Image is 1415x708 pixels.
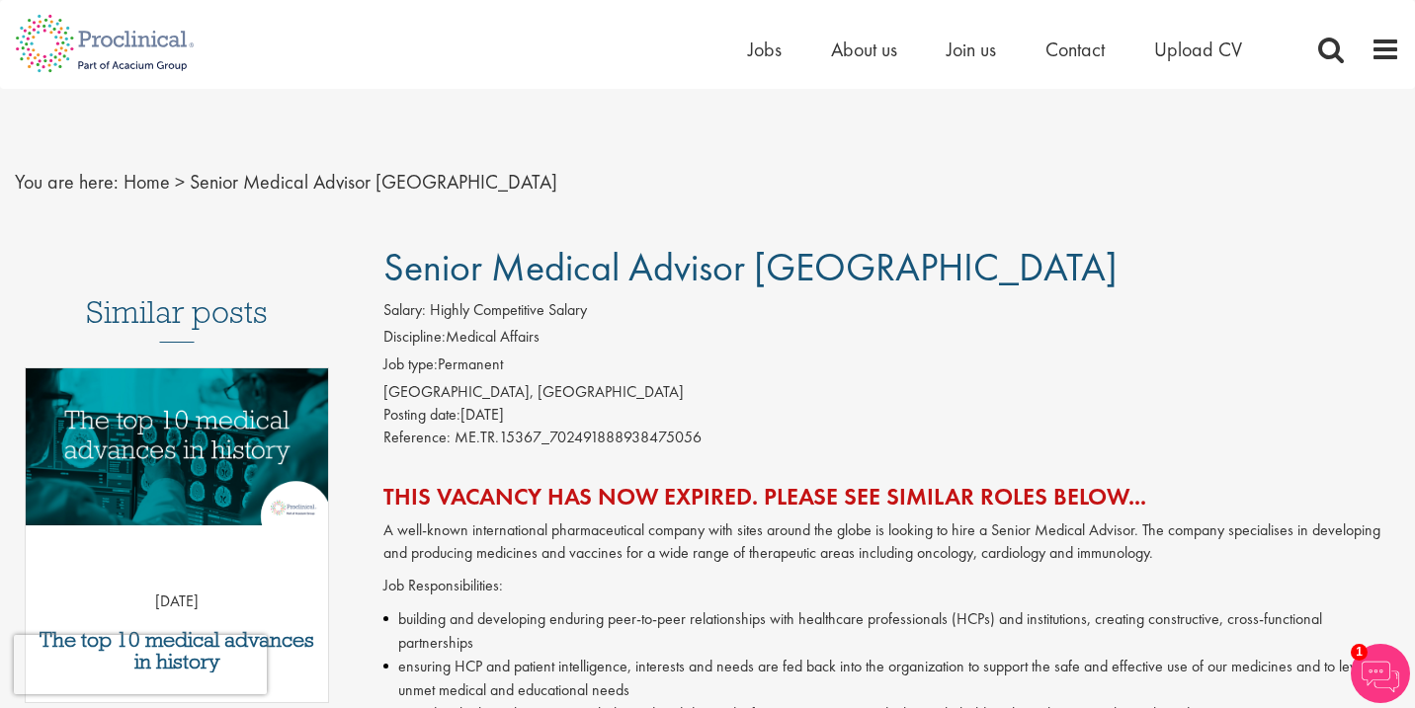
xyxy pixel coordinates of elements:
img: Top 10 medical advances in history [26,368,328,525]
label: Job type: [383,354,438,376]
a: The top 10 medical advances in history [36,629,318,672]
a: About us [831,37,897,62]
div: [GEOGRAPHIC_DATA], [GEOGRAPHIC_DATA] [383,381,1400,404]
label: Discipline: [383,326,446,349]
span: 1 [1351,644,1368,661]
label: Salary: [383,299,426,322]
a: Link to a post [26,368,328,543]
a: Jobs [748,37,782,62]
a: breadcrumb link [124,169,170,195]
p: A well-known international pharmaceutical company with sites around the globe is looking to hire ... [383,519,1400,565]
p: [DATE] [26,590,328,613]
span: > [175,169,185,195]
span: Posting date: [383,404,460,425]
span: Senior Medical Advisor [GEOGRAPHIC_DATA] [383,242,1118,292]
h2: This vacancy has now expired. Please see similar roles below... [383,484,1400,510]
span: ME.TR.15367_702491888938475056 [455,427,702,447]
span: You are here: [15,169,119,195]
li: Permanent [383,354,1400,381]
span: Senior Medical Advisor [GEOGRAPHIC_DATA] [190,169,557,195]
img: Chatbot [1351,644,1410,703]
li: Medical Affairs [383,326,1400,354]
li: building and developing enduring peer-to-peer relationships with healthcare professionals (HCPs) ... [383,607,1400,655]
span: Highly Competitive Salary [430,299,587,320]
p: Job Responsibilities: [383,575,1400,597]
label: Reference: [383,427,451,449]
a: Join us [947,37,996,62]
a: Upload CV [1154,37,1242,62]
iframe: reCAPTCHA [14,635,267,694]
a: Contact [1045,37,1105,62]
h3: Similar posts [86,295,268,343]
li: ensuring HCP and patient intelligence, interests and needs are fed back into the organization to ... [383,655,1400,702]
div: [DATE] [383,404,1400,427]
